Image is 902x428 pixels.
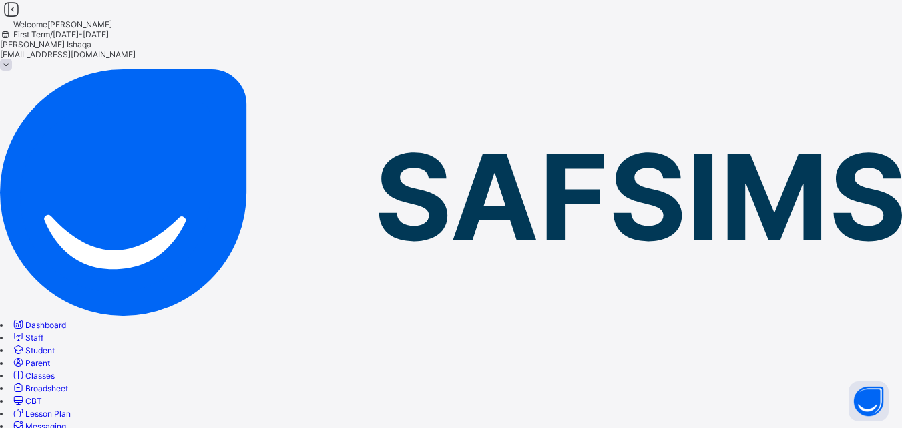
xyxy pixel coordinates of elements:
[25,345,55,355] span: Student
[849,381,889,421] button: Open asap
[11,396,42,406] a: CBT
[25,358,50,368] span: Parent
[11,333,43,343] a: Staff
[11,345,55,355] a: Student
[11,409,71,419] a: Lesson Plan
[25,371,55,381] span: Classes
[25,396,42,406] span: CBT
[11,383,68,393] a: Broadsheet
[11,371,55,381] a: Classes
[25,320,66,330] span: Dashboard
[13,19,112,29] span: Welcome [PERSON_NAME]
[25,409,71,419] span: Lesson Plan
[25,333,43,343] span: Staff
[25,383,68,393] span: Broadsheet
[11,358,50,368] a: Parent
[11,320,66,330] a: Dashboard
